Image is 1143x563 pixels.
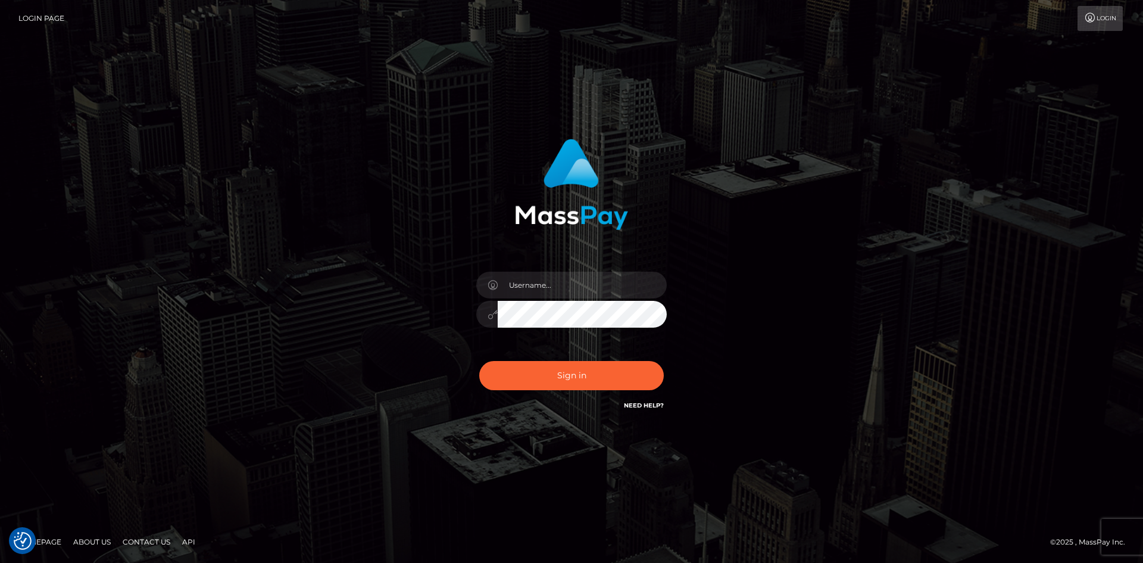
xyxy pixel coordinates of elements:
[479,361,664,390] button: Sign in
[498,272,667,298] input: Username...
[1078,6,1123,31] a: Login
[13,533,66,551] a: Homepage
[18,6,64,31] a: Login Page
[515,139,628,230] img: MassPay Login
[177,533,200,551] a: API
[14,532,32,550] img: Revisit consent button
[14,532,32,550] button: Consent Preferences
[68,533,115,551] a: About Us
[1050,536,1134,549] div: © 2025 , MassPay Inc.
[624,402,664,409] a: Need Help?
[118,533,175,551] a: Contact Us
